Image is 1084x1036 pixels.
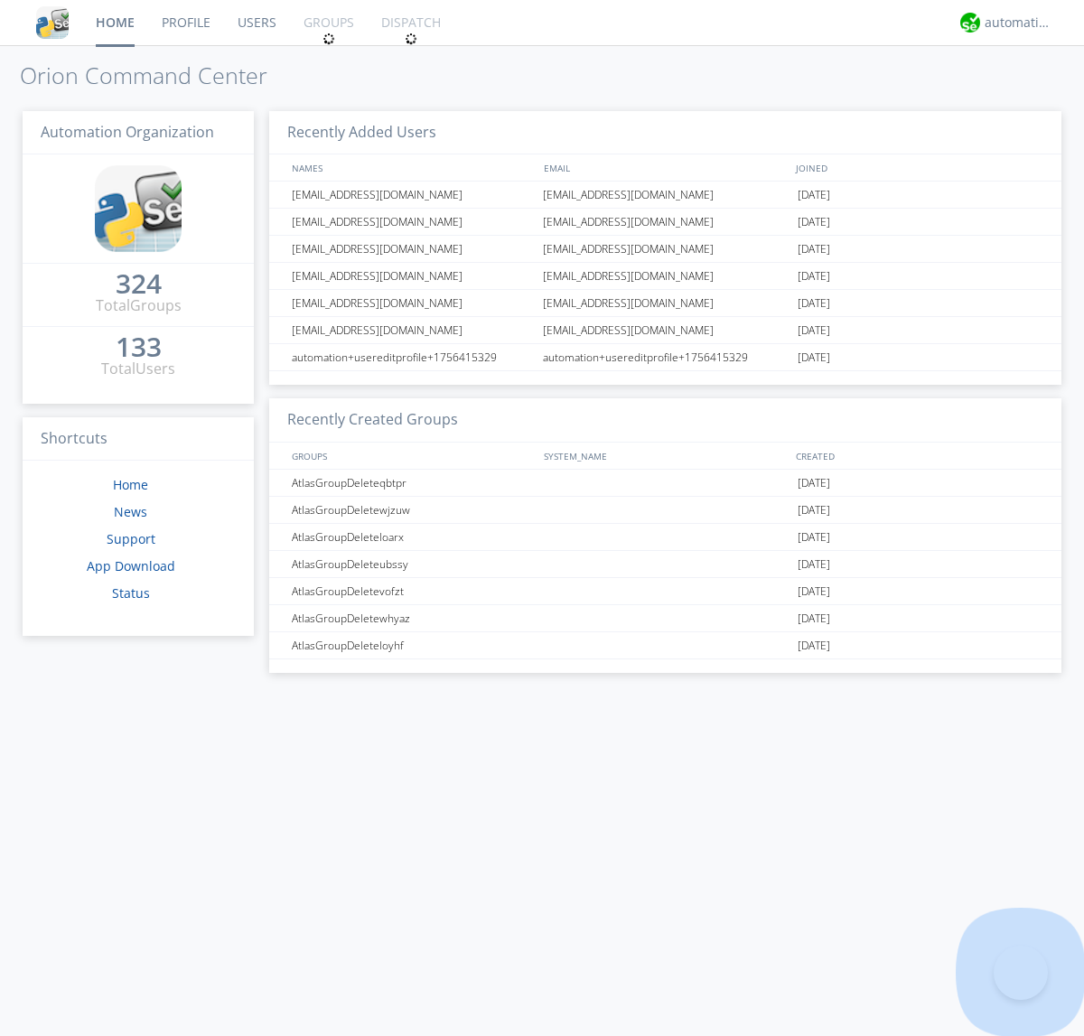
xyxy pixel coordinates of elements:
div: AtlasGroupDeletewhyaz [287,605,537,631]
div: AtlasGroupDeleteqbtpr [287,470,537,496]
a: Home [113,476,148,493]
a: automation+usereditprofile+1756415329automation+usereditprofile+1756415329[DATE] [269,344,1061,371]
div: 133 [116,338,162,356]
div: Total Groups [96,295,182,316]
span: [DATE] [798,236,830,263]
div: [EMAIL_ADDRESS][DOMAIN_NAME] [538,317,793,343]
div: automation+usereditprofile+1756415329 [538,344,793,370]
img: spin.svg [322,33,335,45]
a: AtlasGroupDeleteloarx[DATE] [269,524,1061,551]
a: Status [112,584,150,602]
a: [EMAIL_ADDRESS][DOMAIN_NAME][EMAIL_ADDRESS][DOMAIN_NAME][DATE] [269,236,1061,263]
span: [DATE] [798,182,830,209]
div: EMAIL [539,154,791,181]
span: [DATE] [798,470,830,497]
div: automation+usereditprofile+1756415329 [287,344,537,370]
a: [EMAIL_ADDRESS][DOMAIN_NAME][EMAIL_ADDRESS][DOMAIN_NAME][DATE] [269,182,1061,209]
div: [EMAIL_ADDRESS][DOMAIN_NAME] [287,263,537,289]
a: [EMAIL_ADDRESS][DOMAIN_NAME][EMAIL_ADDRESS][DOMAIN_NAME][DATE] [269,317,1061,344]
span: [DATE] [798,317,830,344]
div: AtlasGroupDeletevofzt [287,578,537,604]
span: [DATE] [798,290,830,317]
span: [DATE] [798,632,830,659]
div: [EMAIL_ADDRESS][DOMAIN_NAME] [287,236,537,262]
div: GROUPS [287,443,535,469]
div: automation+atlas [985,14,1052,32]
div: [EMAIL_ADDRESS][DOMAIN_NAME] [538,236,793,262]
a: Support [107,530,155,547]
span: [DATE] [798,605,830,632]
div: [EMAIL_ADDRESS][DOMAIN_NAME] [287,317,537,343]
a: AtlasGroupDeletewhyaz[DATE] [269,605,1061,632]
div: AtlasGroupDeleteloyhf [287,632,537,658]
img: cddb5a64eb264b2086981ab96f4c1ba7 [36,6,69,39]
iframe: Toggle Customer Support [994,946,1048,1000]
h3: Shortcuts [23,417,254,462]
div: [EMAIL_ADDRESS][DOMAIN_NAME] [538,182,793,208]
div: AtlasGroupDeleteloarx [287,524,537,550]
a: 324 [116,275,162,295]
img: cddb5a64eb264b2086981ab96f4c1ba7 [95,165,182,252]
div: [EMAIL_ADDRESS][DOMAIN_NAME] [538,290,793,316]
span: [DATE] [798,497,830,524]
div: [EMAIL_ADDRESS][DOMAIN_NAME] [538,263,793,289]
a: AtlasGroupDeletewjzuw[DATE] [269,497,1061,524]
div: [EMAIL_ADDRESS][DOMAIN_NAME] [287,209,537,235]
img: d2d01cd9b4174d08988066c6d424eccd [960,13,980,33]
div: [EMAIL_ADDRESS][DOMAIN_NAME] [287,182,537,208]
div: Total Users [101,359,175,379]
span: Automation Organization [41,122,214,142]
a: AtlasGroupDeletevofzt[DATE] [269,578,1061,605]
span: [DATE] [798,524,830,551]
a: App Download [87,557,175,574]
a: 133 [116,338,162,359]
a: AtlasGroupDeleteubssy[DATE] [269,551,1061,578]
div: [EMAIL_ADDRESS][DOMAIN_NAME] [287,290,537,316]
a: [EMAIL_ADDRESS][DOMAIN_NAME][EMAIL_ADDRESS][DOMAIN_NAME][DATE] [269,263,1061,290]
div: CREATED [791,443,1044,469]
div: 324 [116,275,162,293]
div: NAMES [287,154,535,181]
a: AtlasGroupDeleteqbtpr[DATE] [269,470,1061,497]
img: spin.svg [405,33,417,45]
div: AtlasGroupDeletewjzuw [287,497,537,523]
div: AtlasGroupDeleteubssy [287,551,537,577]
span: [DATE] [798,344,830,371]
a: AtlasGroupDeleteloyhf[DATE] [269,632,1061,659]
span: [DATE] [798,209,830,236]
span: [DATE] [798,578,830,605]
a: [EMAIL_ADDRESS][DOMAIN_NAME][EMAIL_ADDRESS][DOMAIN_NAME][DATE] [269,290,1061,317]
div: [EMAIL_ADDRESS][DOMAIN_NAME] [538,209,793,235]
h3: Recently Created Groups [269,398,1061,443]
h3: Recently Added Users [269,111,1061,155]
div: SYSTEM_NAME [539,443,791,469]
div: JOINED [791,154,1044,181]
a: [EMAIL_ADDRESS][DOMAIN_NAME][EMAIL_ADDRESS][DOMAIN_NAME][DATE] [269,209,1061,236]
span: [DATE] [798,263,830,290]
a: News [114,503,147,520]
span: [DATE] [798,551,830,578]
